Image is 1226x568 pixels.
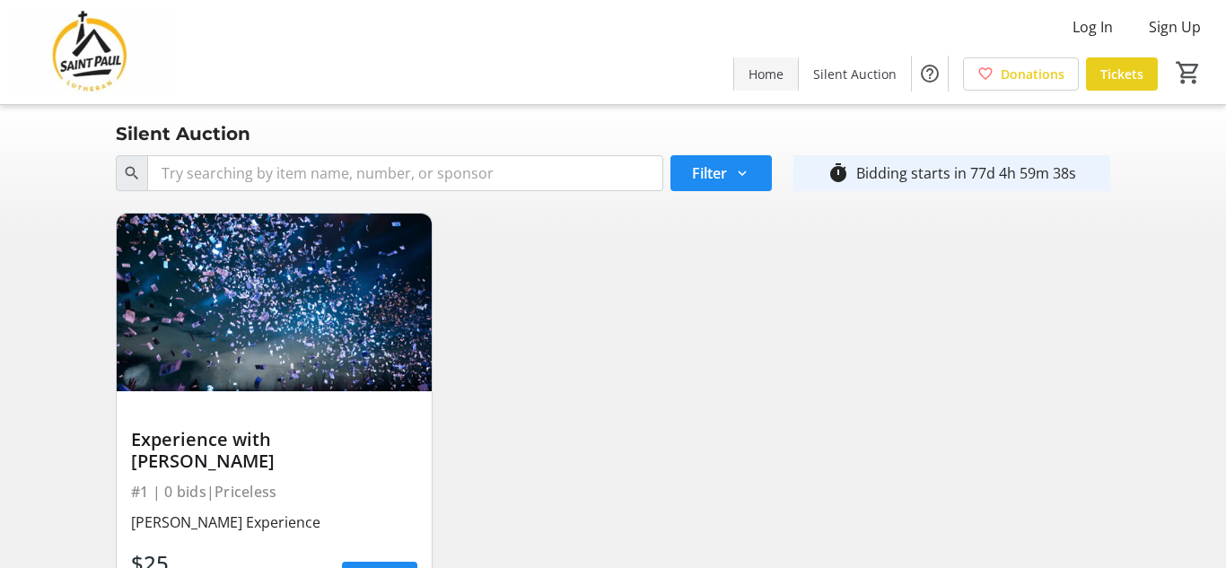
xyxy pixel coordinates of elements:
[131,479,417,504] div: #1 | 0 bids | Priceless
[828,162,849,184] mat-icon: timer_outline
[692,162,727,184] span: Filter
[963,57,1079,91] a: Donations
[799,57,911,91] a: Silent Auction
[1073,16,1113,38] span: Log In
[856,162,1076,184] div: Bidding starts in 77d 4h 59m 38s
[749,65,784,83] span: Home
[1149,16,1201,38] span: Sign Up
[1086,57,1158,91] a: Tickets
[117,214,432,391] img: Experience with Lisa Makris
[131,511,417,533] div: [PERSON_NAME] Experience
[1172,57,1204,89] button: Cart
[813,65,897,83] span: Silent Auction
[11,7,171,97] img: Saint Paul Lutheran School's Logo
[670,155,772,191] button: Filter
[147,155,662,191] input: Try searching by item name, number, or sponsor
[1134,13,1215,41] button: Sign Up
[1058,13,1127,41] button: Log In
[1001,65,1064,83] span: Donations
[1100,65,1143,83] span: Tickets
[131,429,417,472] div: Experience with [PERSON_NAME]
[105,119,261,148] div: Silent Auction
[734,57,798,91] a: Home
[912,56,948,92] button: Help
